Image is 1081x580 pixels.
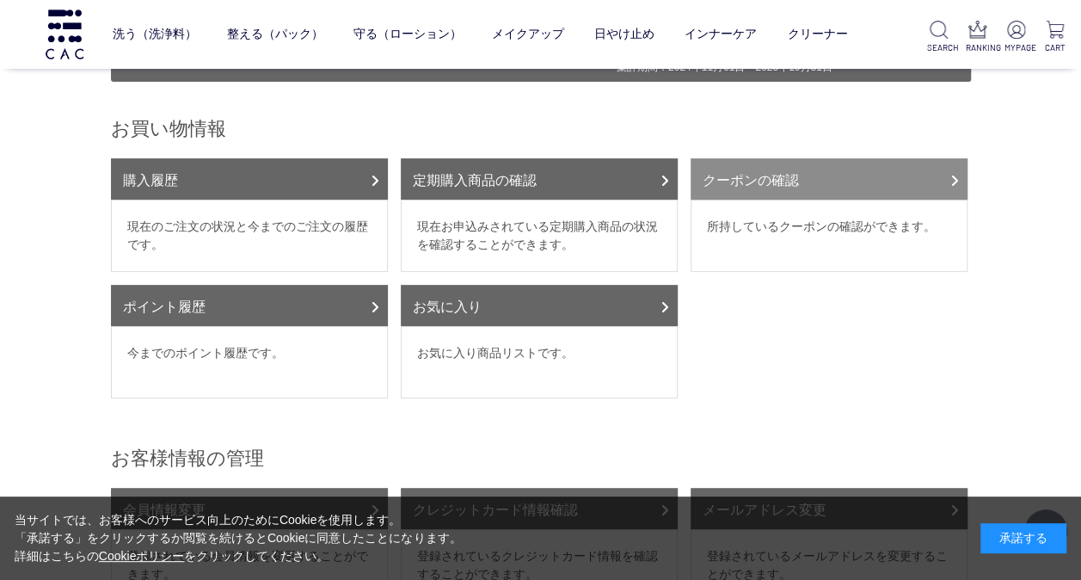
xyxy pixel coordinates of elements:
[113,13,197,56] a: 洗う（洗浄料）
[111,326,388,398] dd: 今までのポイント履歴です。
[965,41,990,54] p: RANKING
[111,285,388,326] a: ポイント履歴
[353,13,462,56] a: 守る（ローション）
[227,13,323,56] a: 整える（パック）
[401,285,678,326] a: お気に入り
[965,21,990,54] a: RANKING
[1042,21,1067,54] a: CART
[111,488,388,529] a: 会員情報変更
[111,116,971,141] h2: お買い物情報
[927,21,952,54] a: SEARCH
[927,41,952,54] p: SEARCH
[492,13,564,56] a: メイクアップ
[401,326,678,398] dd: お気に入り商品リストです。
[111,446,971,471] h2: お客様情報の管理
[1042,41,1067,54] p: CART
[401,158,678,200] a: 定期購入商品の確認
[99,549,185,563] a: Cookieポリシー
[15,511,462,565] div: 当サイトでは、お客様へのサービス向上のためにCookieを使用します。 「承諾する」をクリックするか閲覧を続けるとCookieに同意したことになります。 詳細はこちらの をクリックしてください。
[787,13,847,56] a: クリーナー
[43,9,86,59] img: logo
[685,13,757,56] a: インナーケア
[111,200,388,272] dd: 現在のご注文の状況と今までのご注文の履歴です。
[594,13,654,56] a: 日やけ止め
[111,158,388,200] a: 購入履歴
[691,158,967,200] a: クーポンの確認
[691,488,967,529] a: メールアドレス変更
[1004,21,1029,54] a: MYPAGE
[401,200,678,272] dd: 現在お申込みされている定期購入商品の状況を確認することができます。
[401,488,678,529] a: クレジットカード情報確認
[980,523,1066,553] div: 承諾する
[691,200,967,272] dd: 所持しているクーポンの確認ができます。
[1004,41,1029,54] p: MYPAGE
